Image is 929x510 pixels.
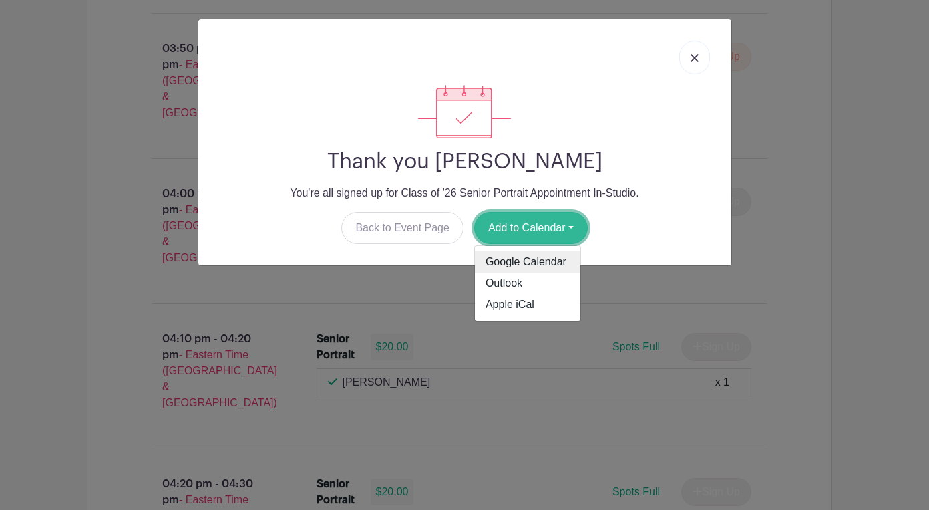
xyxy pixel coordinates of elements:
a: Google Calendar [475,251,580,273]
p: You're all signed up for Class of '26 Senior Portrait Appointment In-Studio. [209,185,721,201]
button: Add to Calendar [474,212,588,244]
img: close_button-5f87c8562297e5c2d7936805f587ecaba9071eb48480494691a3f1689db116b3.svg [691,54,699,62]
a: Apple iCal [475,294,580,315]
h2: Thank you [PERSON_NAME] [209,149,721,174]
a: Outlook [475,273,580,294]
img: signup_complete-c468d5dda3e2740ee63a24cb0ba0d3ce5d8a4ecd24259e683200fb1569d990c8.svg [418,85,510,138]
a: Back to Event Page [341,212,463,244]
